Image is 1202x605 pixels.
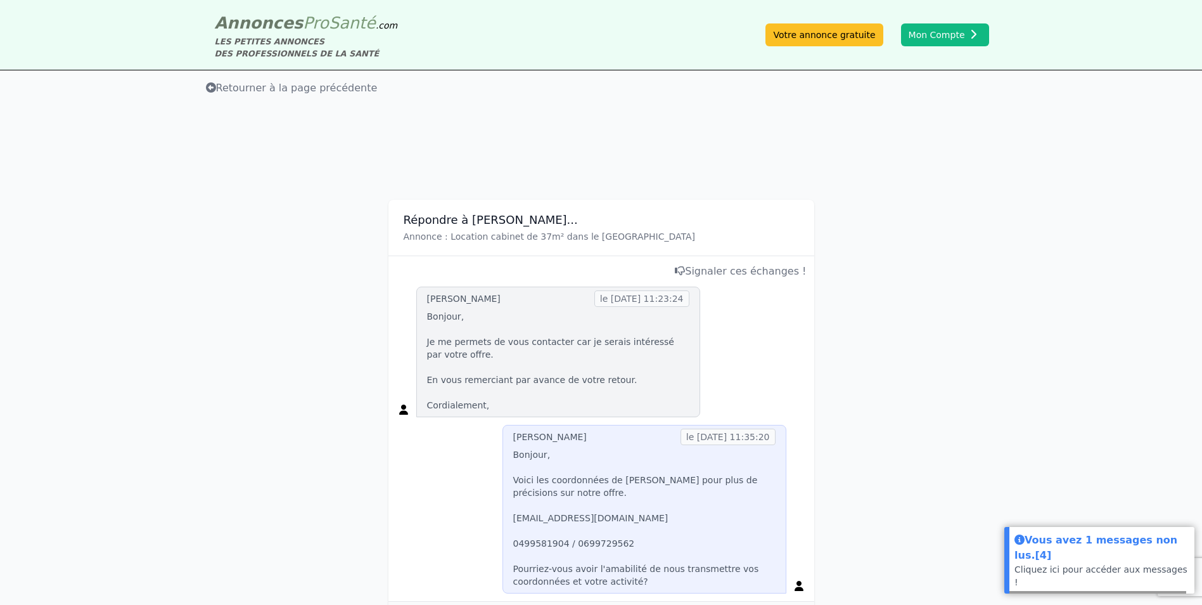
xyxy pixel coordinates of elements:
[594,290,689,307] span: le [DATE] 11:23:24
[513,431,587,443] div: [PERSON_NAME]
[765,23,883,46] a: Votre annonce gratuite
[513,448,776,588] p: Bonjour, Voici les coordonnées de [PERSON_NAME] pour plus de précisions sur notre offre. [EMAIL_A...
[215,36,398,60] div: LES PETITES ANNONCES DES PROFESSIONNELS DE LA SANTÉ
[681,429,776,445] span: le [DATE] 11:35:20
[329,13,376,32] span: Santé
[1014,564,1187,587] a: Cliquez ici pour accéder aux messages !
[404,212,799,228] h3: Répondre à [PERSON_NAME]...
[303,13,329,32] span: Pro
[206,82,378,94] span: Retourner à la page précédente
[396,264,807,279] div: Signaler ces échanges !
[1014,532,1189,563] div: Vous avez 1 messages non lus.
[427,292,501,305] div: [PERSON_NAME]
[901,23,989,46] button: Mon Compte
[215,13,398,32] a: AnnoncesProSanté.com
[376,20,397,30] span: .com
[404,230,799,243] p: Annonce : Location cabinet de 37m² dans le [GEOGRAPHIC_DATA]
[215,13,304,32] span: Annonces
[206,82,216,93] i: Retourner à la liste
[427,310,689,412] p: Bonjour, Je me permets de vous contacter car je serais intéressé par votre offre. En vous remerci...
